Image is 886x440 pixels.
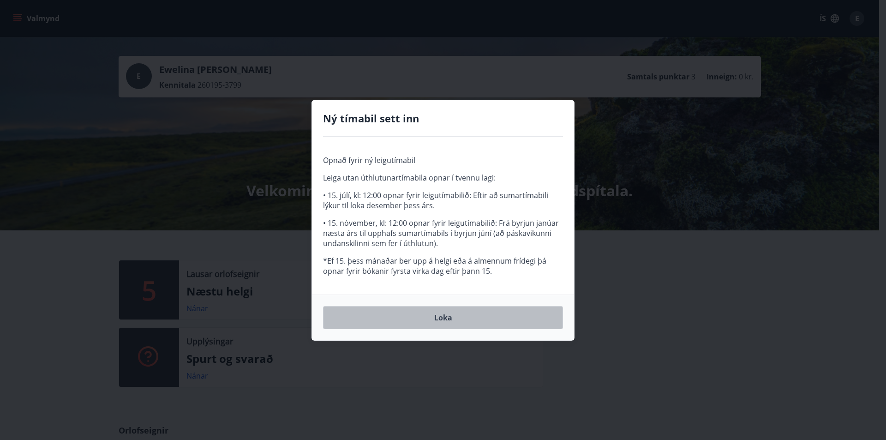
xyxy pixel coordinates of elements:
p: Opnað fyrir ný leigutímabil [323,155,563,165]
h4: Ný tímabil sett inn [323,111,563,125]
p: *Ef 15. þess mánaðar ber upp á helgi eða á almennum frídegi þá opnar fyrir bókanir fyrsta virka d... [323,256,563,276]
p: • 15. júlí, kl: 12:00 opnar fyrir leigutímabilið: Eftir að sumartímabili lýkur til loka desember ... [323,190,563,211]
p: • 15. nóvember, kl: 12:00 opnar fyrir leigutímabilið: Frá byrjun janúar næsta árs til upphafs sum... [323,218,563,248]
button: Loka [323,306,563,329]
p: Leiga utan úthlutunartímabila opnar í tvennu lagi: [323,173,563,183]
